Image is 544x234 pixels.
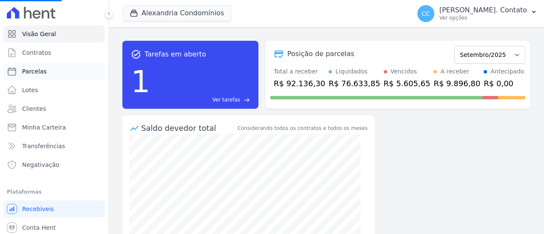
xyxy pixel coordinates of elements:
span: Ver tarefas [212,96,240,104]
p: Ver opções [439,14,527,21]
div: R$ 76.633,85 [329,78,380,89]
span: Lotes [22,86,38,94]
p: [PERSON_NAME]. Contato [439,6,527,14]
div: A receber [440,67,469,76]
a: Contratos [3,44,105,61]
span: Recebíveis [22,205,54,213]
span: Transferências [22,142,65,150]
span: Clientes [22,104,46,113]
div: Posição de parcelas [287,49,354,59]
div: Total a receber [274,67,325,76]
span: task_alt [131,49,141,59]
div: Considerando todos os contratos e todos os meses [238,124,368,132]
div: 1 [131,59,150,104]
span: Contratos [22,48,51,57]
a: Ver tarefas east [154,96,250,104]
span: Visão Geral [22,30,56,38]
div: Vencidos [391,67,417,76]
span: Tarefas em aberto [144,49,206,59]
div: R$ 0,00 [484,78,524,89]
div: R$ 9.896,80 [433,78,480,89]
a: Parcelas [3,63,105,80]
div: Antecipado [490,67,524,76]
span: CC [422,11,430,17]
a: Lotes [3,82,105,99]
div: Saldo devedor total [141,122,236,134]
button: Alexandria Condomínios [122,5,231,21]
span: east [244,97,250,103]
a: Clientes [3,100,105,117]
a: Negativação [3,156,105,173]
a: Visão Geral [3,25,105,42]
span: Negativação [22,161,59,169]
span: Parcelas [22,67,47,76]
span: Conta Hent [22,223,56,232]
div: Plataformas [7,187,102,197]
div: R$ 5.605,65 [384,78,431,89]
a: Transferências [3,138,105,155]
span: Minha Carteira [22,123,66,132]
div: Liquidados [335,67,368,76]
a: Recebíveis [3,200,105,217]
button: CC [PERSON_NAME]. Contato Ver opções [411,2,544,25]
a: Minha Carteira [3,119,105,136]
div: R$ 92.136,30 [274,78,325,89]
